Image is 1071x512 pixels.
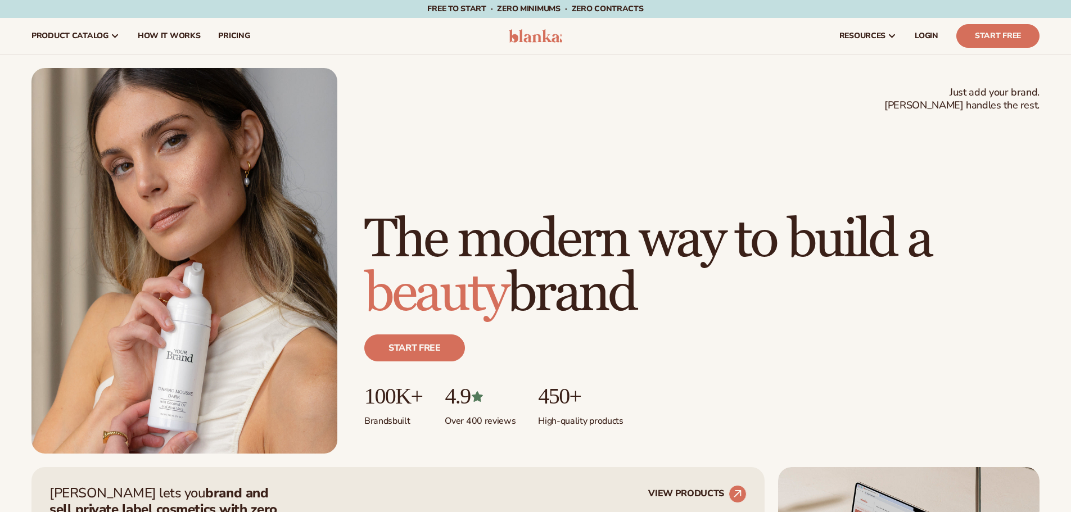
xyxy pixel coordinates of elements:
[648,485,747,503] a: VIEW PRODUCTS
[538,384,623,409] p: 450+
[364,261,507,327] span: beauty
[31,31,109,40] span: product catalog
[445,409,516,427] p: Over 400 reviews
[906,18,947,54] a: LOGIN
[830,18,906,54] a: resources
[129,18,210,54] a: How It Works
[31,68,337,454] img: Female holding tanning mousse.
[138,31,201,40] span: How It Works
[445,384,516,409] p: 4.9
[209,18,259,54] a: pricing
[364,334,465,361] a: Start free
[364,213,1040,321] h1: The modern way to build a brand
[218,31,250,40] span: pricing
[364,409,422,427] p: Brands built
[22,18,129,54] a: product catalog
[884,86,1040,112] span: Just add your brand. [PERSON_NAME] handles the rest.
[538,409,623,427] p: High-quality products
[839,31,885,40] span: resources
[509,29,562,43] img: logo
[427,3,643,14] span: Free to start · ZERO minimums · ZERO contracts
[364,384,422,409] p: 100K+
[915,31,938,40] span: LOGIN
[956,24,1040,48] a: Start Free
